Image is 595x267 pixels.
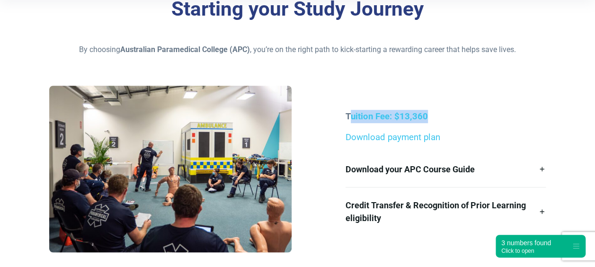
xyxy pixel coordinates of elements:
[346,151,546,187] a: Download your APC Course Guide
[346,187,546,236] a: Credit Transfer & Recognition of Prior Learning eligibility
[120,45,250,54] strong: Australian Paramedical College (APC)
[346,111,428,122] strong: Tuition Fee: $13,360
[346,132,440,142] a: Download payment plan
[49,44,545,55] p: By choosing , you’re on the right path to kick-starting a rewarding career that helps save lives.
